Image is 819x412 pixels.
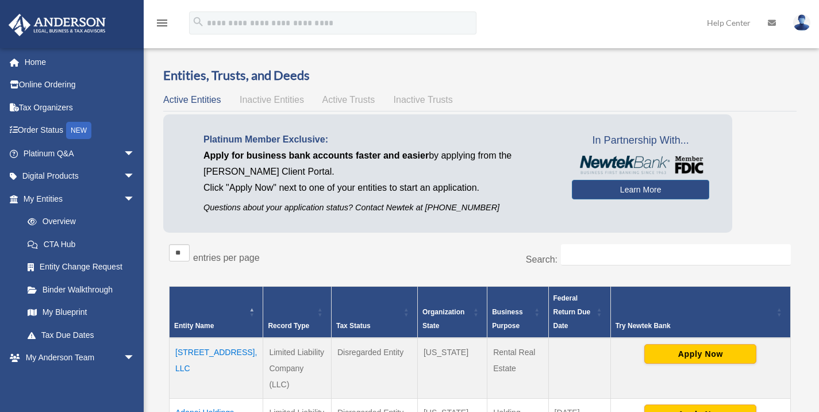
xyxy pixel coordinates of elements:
a: Overview [16,210,141,233]
td: Limited Liability Company (LLC) [263,338,332,399]
td: Disregarded Entity [331,338,417,399]
th: Organization State: Activate to sort [417,287,487,338]
p: Click "Apply Now" next to one of your entities to start an application. [203,180,555,196]
a: CTA Hub [16,233,147,256]
p: Questions about your application status? Contact Newtek at [PHONE_NUMBER] [203,201,555,215]
td: [STREET_ADDRESS], LLC [170,338,263,399]
i: menu [155,16,169,30]
span: In Partnership With... [572,132,709,150]
th: Record Type: Activate to sort [263,287,332,338]
div: Try Newtek Bank [616,319,773,333]
a: Entity Change Request [16,256,147,279]
th: Business Purpose: Activate to sort [487,287,548,338]
a: My Entitiesarrow_drop_down [8,187,147,210]
img: NewtekBankLogoSM.png [578,156,703,174]
p: Platinum Member Exclusive: [203,132,555,148]
span: arrow_drop_down [124,346,147,370]
div: NEW [66,122,91,139]
span: Inactive Entities [240,95,304,105]
span: Organization State [422,308,464,330]
a: My Documentsarrow_drop_down [8,369,152,392]
a: Order StatusNEW [8,119,152,143]
a: menu [155,20,169,30]
span: Entity Name [174,322,214,330]
p: by applying from the [PERSON_NAME] Client Portal. [203,148,555,180]
td: Rental Real Estate [487,338,548,399]
a: Tax Due Dates [16,324,147,346]
th: Tax Status: Activate to sort [331,287,417,338]
a: Tax Organizers [8,96,152,119]
i: search [192,16,205,28]
a: My Anderson Teamarrow_drop_down [8,346,152,369]
span: Apply for business bank accounts faster and easier [203,151,429,160]
img: Anderson Advisors Platinum Portal [5,14,109,36]
span: arrow_drop_down [124,187,147,211]
th: Federal Return Due Date: Activate to sort [548,287,610,338]
a: My Blueprint [16,301,147,324]
span: arrow_drop_down [124,142,147,165]
span: Tax Status [336,322,371,330]
img: User Pic [793,14,810,31]
th: Try Newtek Bank : Activate to sort [610,287,790,338]
a: Digital Productsarrow_drop_down [8,165,152,188]
span: Federal Return Due Date [553,294,591,330]
span: Active Trusts [322,95,375,105]
button: Apply Now [644,344,756,364]
label: Search: [526,255,557,264]
span: Record Type [268,322,309,330]
th: Entity Name: Activate to invert sorting [170,287,263,338]
span: arrow_drop_down [124,369,147,392]
a: Platinum Q&Aarrow_drop_down [8,142,152,165]
a: Learn More [572,180,709,199]
a: Binder Walkthrough [16,278,147,301]
label: entries per page [193,253,260,263]
td: [US_STATE] [417,338,487,399]
a: Home [8,51,152,74]
span: Business Purpose [492,308,522,330]
h3: Entities, Trusts, and Deeds [163,67,797,84]
span: arrow_drop_down [124,165,147,188]
span: Inactive Trusts [394,95,453,105]
span: Active Entities [163,95,221,105]
a: Online Ordering [8,74,152,97]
